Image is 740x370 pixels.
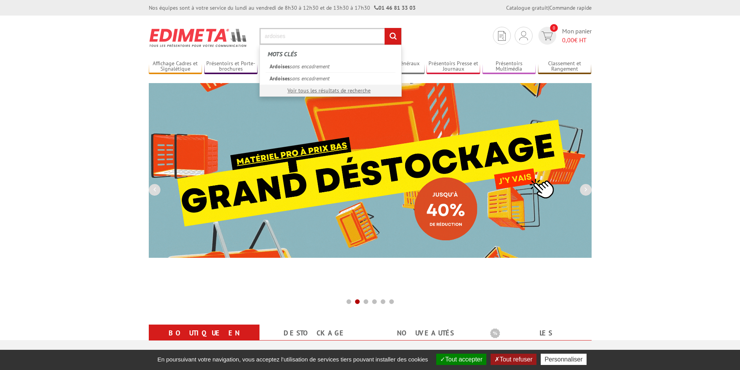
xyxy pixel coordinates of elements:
img: Présentoir, panneau, stand - Edimeta - PLV, affichage, mobilier bureau, entreprise [149,23,248,52]
span: 0 [550,24,558,32]
a: Présentoirs Multimédia [482,60,536,73]
img: devis rapide [542,31,553,40]
span: 0,00 [562,36,574,44]
a: Catalogue gratuit [506,4,548,11]
span: Mon panier [562,27,592,45]
a: Boutique en ligne [158,326,250,354]
button: Tout accepter [436,354,486,365]
div: | [506,4,592,12]
a: Voir tous les résultats de recherche [287,87,371,94]
a: Commande rapide [549,4,592,11]
a: Les promotions [490,326,582,354]
em: Ardoises [270,75,290,82]
a: Ardoisessans encadrement [266,61,395,72]
img: devis rapide [519,31,528,40]
div: Rechercher un produit ou une référence... [259,45,402,97]
span: Mots clés [268,50,297,58]
a: Destockage [269,326,361,340]
button: Personnaliser (fenêtre modale) [541,354,587,365]
img: devis rapide [498,31,506,41]
a: Ardoisessans encadrement [266,72,395,84]
a: Affichage Cadres et Signalétique [149,60,202,73]
strong: 01 46 81 33 03 [374,4,416,11]
div: Nos équipes sont à votre service du lundi au vendredi de 8h30 à 12h30 et de 13h30 à 17h30 [149,4,416,12]
input: Rechercher un produit ou une référence... [259,28,402,45]
a: nouveautés [380,326,472,340]
a: Classement et Rangement [538,60,592,73]
a: Présentoirs Presse et Journaux [427,60,480,73]
a: devis rapide 0 Mon panier 0,00€ HT [536,27,592,45]
em: Ardoises [270,63,290,70]
span: En poursuivant votre navigation, vous acceptez l'utilisation de services tiers pouvant installer ... [153,356,432,363]
span: € HT [562,36,592,45]
button: Tout refuser [491,354,536,365]
input: rechercher [385,28,401,45]
a: Présentoirs et Porte-brochures [204,60,258,73]
b: Les promotions [490,326,587,342]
